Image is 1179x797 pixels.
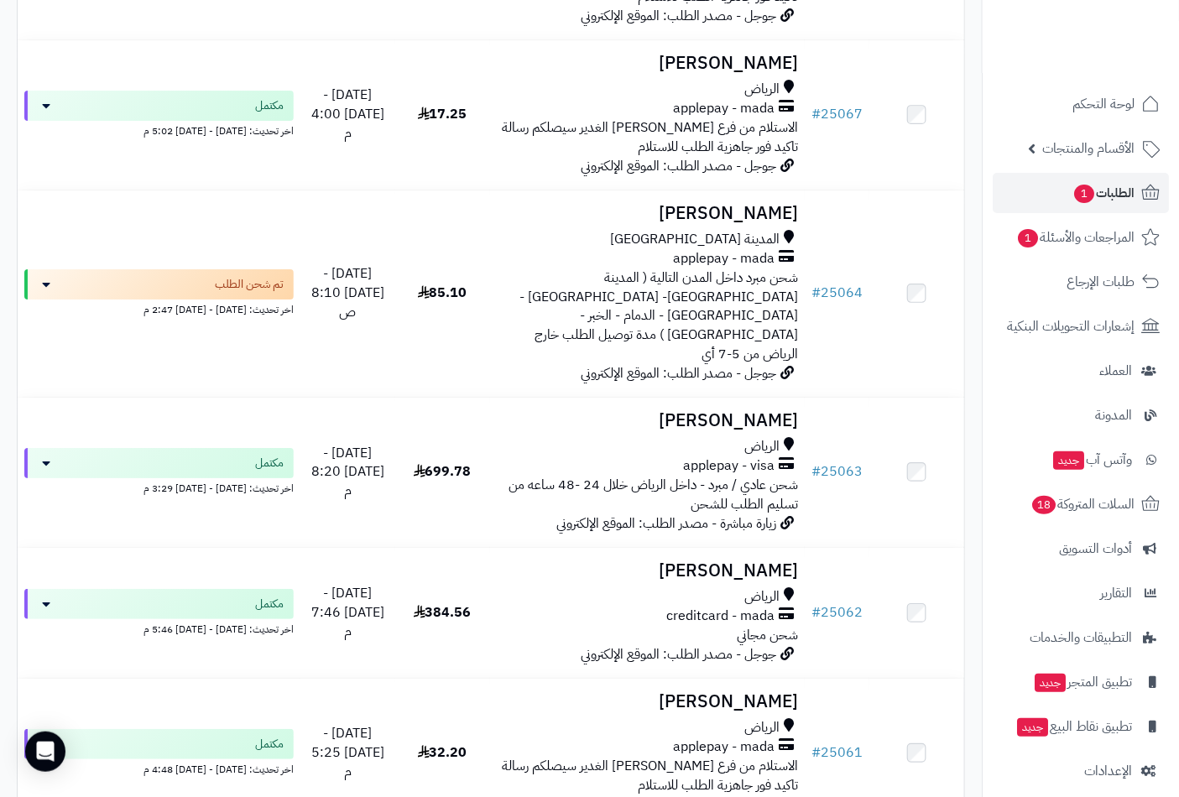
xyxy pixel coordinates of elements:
h3: [PERSON_NAME] [497,54,799,73]
span: تطبيق نقاط البيع [1015,715,1132,738]
a: المدونة [993,395,1169,435]
span: الأقسام والمنتجات [1042,137,1135,160]
img: logo-2.png [1065,47,1163,82]
span: 1 [1018,229,1038,247]
span: جديد [1053,451,1084,470]
span: تم شحن الطلب [215,276,284,293]
span: الاستلام من فرع [PERSON_NAME] الغدير سيصلكم رسالة تاكيد فور جاهزية الطلب للاستلام [502,117,798,157]
span: التطبيقات والخدمات [1030,626,1132,649]
a: #25061 [811,742,863,763]
span: creditcard - mada [666,607,775,626]
a: #25067 [811,104,863,124]
span: جوجل - مصدر الطلب: الموقع الإلكتروني [581,644,776,664]
span: جوجل - مصدر الطلب: الموقع الإلكتروني [581,6,776,26]
span: الاستلام من فرع [PERSON_NAME] الغدير سيصلكم رسالة تاكيد فور جاهزية الطلب للاستلام [502,756,798,795]
span: 32.20 [418,742,467,763]
span: الرياض [744,80,780,99]
span: # [811,602,821,622]
span: شحن مجاني [737,625,798,645]
span: المدينة [GEOGRAPHIC_DATA] [610,230,780,249]
div: اخر تحديث: [DATE] - [DATE] 3:29 م [24,478,294,496]
span: 85.10 [418,283,467,303]
span: [DATE] - [DATE] 8:20 م [311,443,384,502]
a: #25064 [811,283,863,303]
span: الرياض [744,587,780,607]
a: أدوات التسويق [993,529,1169,569]
span: applepay - visa [683,456,775,476]
div: اخر تحديث: [DATE] - [DATE] 5:02 م [24,121,294,138]
span: [DATE] - [DATE] 8:10 ص [311,263,384,322]
span: 1 [1074,185,1094,203]
span: applepay - mada [673,249,775,268]
span: [DATE] - [DATE] 7:46 م [311,583,384,642]
span: جديد [1035,674,1066,692]
h3: [PERSON_NAME] [497,411,799,430]
span: مكتمل [255,97,284,114]
span: إشعارات التحويلات البنكية [1007,315,1135,338]
h3: [PERSON_NAME] [497,561,799,581]
span: زيارة مباشرة - مصدر الطلب: الموقع الإلكتروني [556,513,776,534]
span: الرياض [744,437,780,456]
span: العملاء [1099,359,1132,383]
span: تطبيق المتجر [1033,670,1132,694]
a: الإعدادات [993,751,1169,791]
span: 18 [1032,496,1056,514]
span: 17.25 [418,104,467,124]
span: لوحة التحكم [1072,92,1135,116]
div: Open Intercom Messenger [25,732,65,772]
h3: [PERSON_NAME] [497,204,799,223]
span: جديد [1017,718,1048,737]
span: # [811,104,821,124]
span: الرياض [744,718,780,737]
span: 384.56 [414,602,472,622]
a: تطبيق نقاط البيعجديد [993,706,1169,747]
a: التقارير [993,573,1169,613]
span: الطلبات [1072,181,1135,205]
span: 699.78 [414,461,472,482]
a: وآتس آبجديد [993,440,1169,480]
h3: [PERSON_NAME] [497,692,799,711]
span: وآتس آب [1051,448,1132,471]
a: إشعارات التحويلات البنكية [993,306,1169,346]
span: مكتمل [255,736,284,753]
span: السلات المتروكة [1030,492,1135,516]
a: المراجعات والأسئلة1 [993,217,1169,258]
span: المدونة [1095,404,1132,427]
a: الطلبات1 [993,173,1169,213]
a: #25062 [811,602,863,622]
span: # [811,742,821,763]
span: applepay - mada [673,99,775,118]
span: # [811,461,821,482]
span: # [811,283,821,303]
span: [DATE] - [DATE] 5:25 م [311,723,384,782]
span: مكتمل [255,596,284,612]
span: جوجل - مصدر الطلب: الموقع الإلكتروني [581,156,776,176]
span: المراجعات والأسئلة [1016,226,1135,249]
span: طلبات الإرجاع [1067,270,1135,294]
a: السلات المتروكة18 [993,484,1169,524]
span: applepay - mada [673,737,775,757]
span: مكتمل [255,455,284,471]
span: التقارير [1100,581,1132,605]
a: لوحة التحكم [993,84,1169,124]
span: [DATE] - [DATE] 4:00 م [311,85,384,143]
div: اخر تحديث: [DATE] - [DATE] 5:46 م [24,619,294,637]
span: أدوات التسويق [1059,537,1132,560]
span: شحن عادي / مبرد - داخل الرياض خلال 24 -48 ساعه من تسليم الطلب للشحن [509,475,798,514]
span: الإعدادات [1084,759,1132,783]
a: العملاء [993,351,1169,391]
a: #25063 [811,461,863,482]
div: اخر تحديث: [DATE] - [DATE] 4:48 م [24,759,294,777]
div: اخر تحديث: [DATE] - [DATE] 2:47 م [24,300,294,317]
a: تطبيق المتجرجديد [993,662,1169,702]
a: التطبيقات والخدمات [993,617,1169,658]
span: جوجل - مصدر الطلب: الموقع الإلكتروني [581,363,776,383]
a: طلبات الإرجاع [993,262,1169,302]
span: شحن مبرد داخل المدن التالية ( المدينة [GEOGRAPHIC_DATA]- [GEOGRAPHIC_DATA] - [GEOGRAPHIC_DATA] - ... [519,268,798,364]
